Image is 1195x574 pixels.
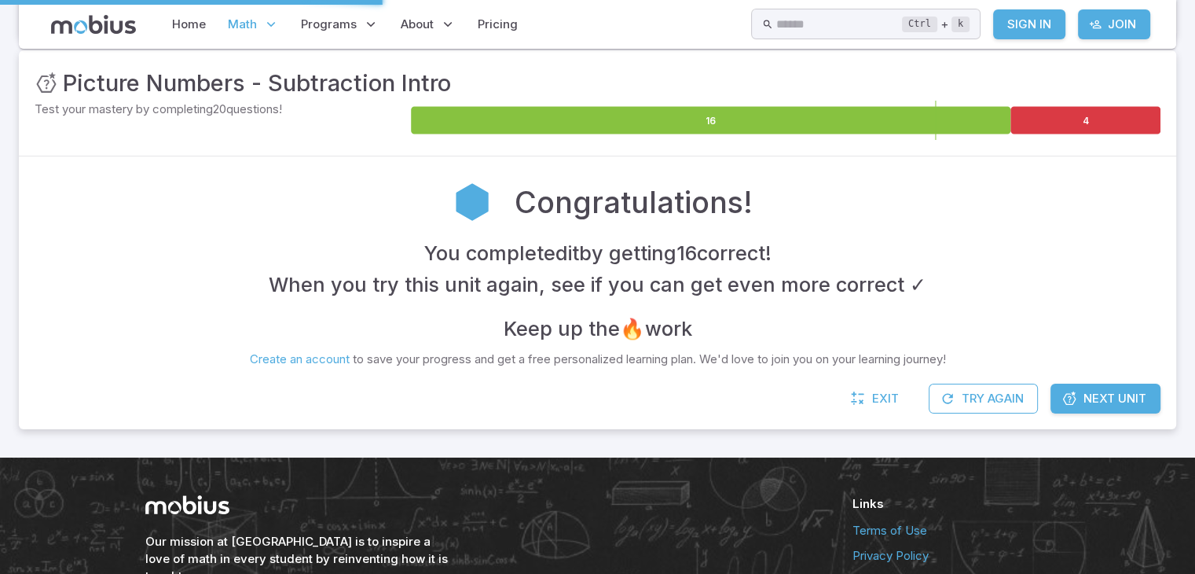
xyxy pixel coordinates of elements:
a: Pricing [473,6,522,42]
a: Sign In [993,9,1065,39]
a: Terms of Use [852,522,1050,539]
a: Privacy Policy [852,547,1050,565]
h4: When you try this unit again, see if you can get even more correct ✓ [269,269,926,300]
span: About [401,16,434,33]
p: Test your mastery by completing 20 questions! [35,101,408,118]
h4: Keep up the 🔥 work [504,313,692,344]
a: Home [167,6,211,42]
h4: You completed it by getting 16 correct ! [424,237,772,269]
a: Exit [842,384,910,414]
span: Programs [301,16,357,33]
kbd: Ctrl [902,17,937,32]
a: Next Unit [1050,384,1160,414]
div: + [902,15,970,34]
span: Next Unit [1083,390,1146,407]
h2: Congratulations! [515,180,753,224]
a: Join [1078,9,1150,39]
h6: Links [852,495,1050,513]
a: Create an account [250,351,350,366]
p: to save your progress and get a free personalized learning plan. We'd love to join you on your le... [250,351,946,368]
kbd: k [951,17,970,32]
span: Exit [872,390,899,407]
h3: Picture Numbers - Subtraction Intro [63,66,451,101]
button: Try Again [929,384,1038,414]
span: Math [228,16,257,33]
